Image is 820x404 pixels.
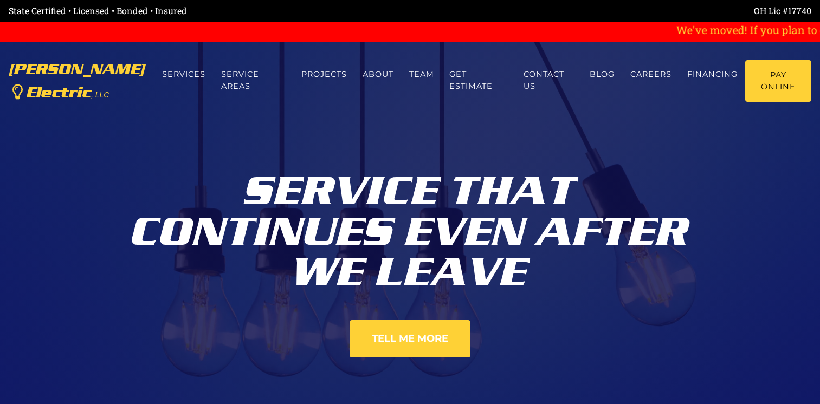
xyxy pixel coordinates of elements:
a: Careers [623,60,680,89]
a: Tell Me More [350,320,470,357]
a: Pay Online [745,60,811,102]
div: OH Lic #17740 [410,4,812,17]
span: , LLC [91,90,109,99]
a: [PERSON_NAME] Electric, LLC [9,55,146,107]
a: Blog [582,60,623,89]
a: About [354,60,401,89]
a: Projects [294,60,355,89]
a: Contact us [516,60,583,101]
a: Financing [680,60,746,89]
a: Get estimate [442,60,516,101]
div: State Certified • Licensed • Bonded • Insured [9,4,410,17]
a: Services [154,60,214,89]
a: Service Areas [214,60,294,101]
a: Team [401,60,442,89]
div: Service That Continues Even After We Leave [109,162,711,293]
